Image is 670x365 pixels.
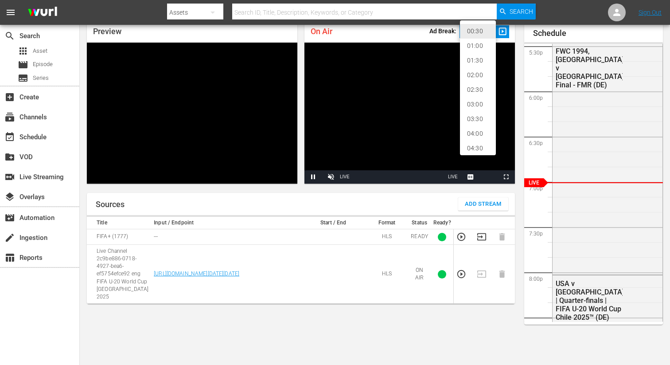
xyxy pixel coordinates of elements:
[460,141,496,156] li: 04:30
[460,97,496,112] li: 03:00
[460,68,496,82] li: 02:00
[460,82,496,97] li: 02:30
[460,53,496,68] li: 01:30
[460,112,496,126] li: 03:30
[460,126,496,141] li: 04:00
[460,24,496,39] li: 00:30
[460,39,496,53] li: 01:00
